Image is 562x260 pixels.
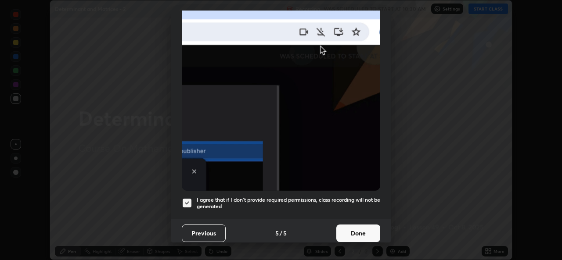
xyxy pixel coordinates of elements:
[336,224,380,242] button: Done
[182,224,226,242] button: Previous
[275,228,279,238] h4: 5
[197,196,380,210] h5: I agree that if I don't provide required permissions, class recording will not be generated
[283,228,287,238] h4: 5
[280,228,282,238] h4: /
